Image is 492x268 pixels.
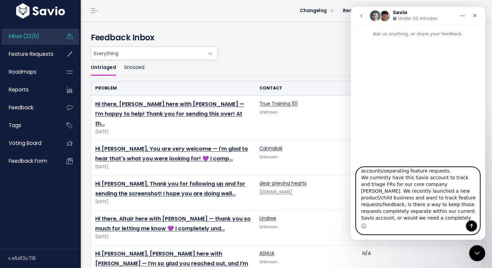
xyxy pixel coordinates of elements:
[95,198,251,205] span: [DATE]
[2,100,56,115] a: Feedback
[95,180,245,197] a: Hi [PERSON_NAME], Thank you for following up and for sending the screenshot! I hope you are doing...
[424,6,487,16] a: Hi [PERSON_NAME]
[259,145,282,152] a: CannabAI
[351,7,485,240] iframe: To enrich screen reader interactions, please activate Accessibility in Grammarly extension settings
[2,118,56,133] a: Tags
[469,245,485,261] iframe: Intercom live chat
[95,100,244,127] a: Hi there, [PERSON_NAME] here with [PERSON_NAME] — I’m happy to help! Thank you for sending this o...
[259,100,297,107] a: True Training 101
[259,110,278,115] span: Unknown
[91,81,255,95] th: Problem
[9,33,39,40] span: Inbox (22/0)
[91,46,218,60] span: Everything
[2,153,56,169] a: Feedback form
[259,180,307,187] a: dear grieving hearts
[9,50,54,58] span: Feature Requests
[259,215,276,222] a: Lindiwe
[9,157,47,164] span: Feedback form
[2,136,56,151] a: Voting Board
[259,189,292,195] a: [DOMAIN_NAME]
[9,140,41,147] span: Voting Board
[259,224,278,230] span: Unknown
[2,46,56,62] a: Feature Requests
[14,3,67,18] img: logo-white.9d6f32f41409.svg
[9,68,36,75] span: Roadmaps
[91,47,204,60] span: Everything
[338,6,402,16] a: Request Savio Feature
[402,6,424,16] a: Help
[2,29,56,44] a: Inbox (22/0)
[124,60,144,76] a: Snoozed
[255,81,358,95] th: Contact
[95,215,251,232] a: Hi there, Altair here with [PERSON_NAME] — thank you so much for letting me know 💜 I completely und…
[95,163,251,170] span: [DATE]
[9,104,33,111] span: Feedback
[259,259,278,265] span: Unknown
[91,60,116,76] a: Untriaged
[259,154,278,160] span: Unknown
[9,122,21,129] span: Tags
[91,32,482,44] h4: Feedback Inbox
[95,145,248,162] a: Hi [PERSON_NAME], You are very welcome — I'm glad to hear that's what you were looking for! 💜 I c...
[2,64,56,80] a: Roadmaps
[259,250,274,257] a: ASHUA
[300,8,327,13] span: Changelog
[8,250,81,267] div: v.e5df2c718
[95,128,251,136] span: [DATE]
[95,233,251,240] span: [DATE]
[9,86,29,93] span: Reports
[2,82,56,98] a: Reports
[91,60,482,76] ul: Filter feature requests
